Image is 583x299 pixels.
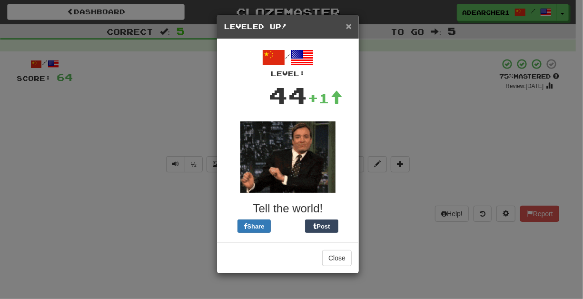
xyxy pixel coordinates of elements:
div: Level: [224,69,352,79]
iframe: X Post Button [271,219,305,233]
button: Close [322,250,352,266]
div: +1 [307,89,343,108]
div: / [224,46,352,79]
h5: Leveled Up! [224,22,352,31]
button: Share [237,219,271,233]
h3: Tell the world! [224,202,352,215]
button: Close [346,21,352,31]
button: Post [305,219,338,233]
img: fallon-a20d7af9049159056f982dd0e4b796b9edb7b1d2ba2b0a6725921925e8bac842.gif [240,121,336,193]
div: 44 [268,79,307,112]
span: × [346,20,352,31]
